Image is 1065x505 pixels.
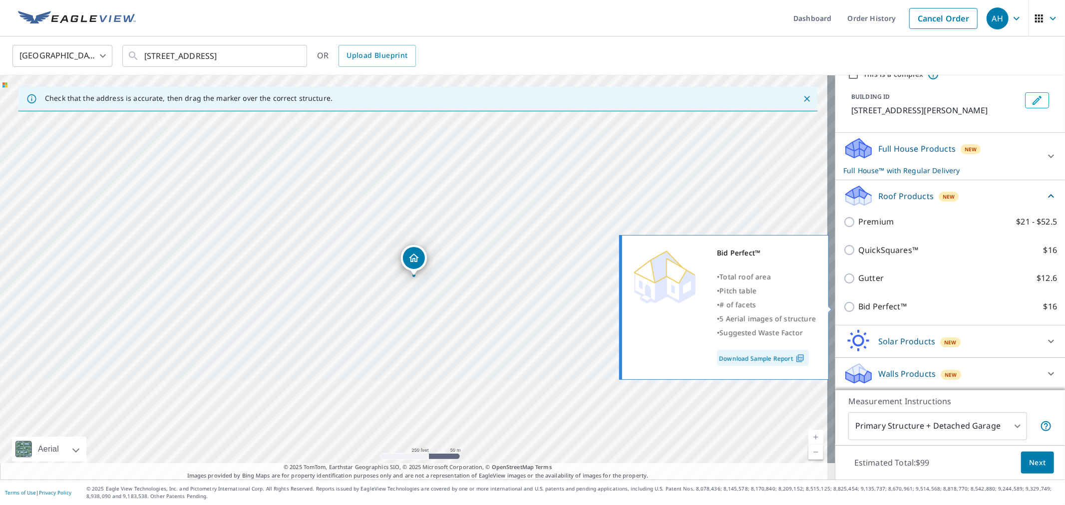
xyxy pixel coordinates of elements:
a: Upload Blueprint [339,45,415,67]
span: 5 Aerial images of structure [719,314,816,323]
p: Solar Products [878,335,935,347]
span: New [945,371,957,379]
button: Close [800,92,813,105]
div: • [717,326,816,340]
a: Privacy Policy [39,489,71,496]
div: AH [987,7,1009,29]
div: [GEOGRAPHIC_DATA] [12,42,112,70]
div: Aerial [35,437,62,462]
div: Walls ProductsNew [843,362,1057,386]
span: Total roof area [719,272,771,281]
p: Estimated Total: $99 [846,452,938,474]
span: Your report will include the primary structure and a detached garage if one exists. [1040,420,1052,432]
input: Search by address or latitude-longitude [144,42,287,70]
div: • [717,298,816,312]
p: $16 [1044,300,1057,313]
p: [STREET_ADDRESS][PERSON_NAME] [851,104,1021,116]
div: • [717,270,816,284]
a: OpenStreetMap [492,463,534,471]
p: $21 - $52.5 [1016,216,1057,228]
div: Solar ProductsNew [843,329,1057,353]
p: Check that the address is accurate, then drag the marker over the correct structure. [45,94,333,103]
a: Cancel Order [909,8,978,29]
p: Roof Products [878,190,934,202]
p: $16 [1044,244,1057,256]
div: • [717,312,816,326]
a: Terms of Use [5,489,36,496]
a: Terms [535,463,552,471]
p: Full House™ with Regular Delivery [843,165,1039,176]
img: EV Logo [18,11,136,26]
p: © 2025 Eagle View Technologies, Inc. and Pictometry International Corp. All Rights Reserved. Repo... [86,485,1060,500]
span: Upload Blueprint [347,49,407,62]
span: © 2025 TomTom, Earthstar Geographics SIO, © 2025 Microsoft Corporation, © [284,463,552,472]
span: New [965,145,977,153]
p: | [5,490,71,496]
div: OR [317,45,416,67]
a: Download Sample Report [717,350,809,366]
p: Premium [858,216,894,228]
p: Measurement Instructions [848,395,1052,407]
div: • [717,284,816,298]
a: Current Level 17, Zoom In [808,430,823,445]
div: Bid Perfect™ [717,246,816,260]
span: Next [1029,457,1046,469]
p: Gutter [858,272,884,284]
span: Pitch table [719,286,756,295]
span: New [944,338,957,346]
button: Edit building 1 [1025,92,1049,108]
img: Pdf Icon [793,354,807,363]
p: Full House Products [878,143,956,155]
div: Primary Structure + Detached Garage [848,412,1027,440]
p: $12.6 [1037,272,1057,284]
p: BUILDING ID [851,92,890,101]
a: Current Level 17, Zoom Out [808,445,823,460]
p: QuickSquares™ [858,244,918,256]
div: Full House ProductsNewFull House™ with Regular Delivery [843,137,1057,176]
button: Next [1021,452,1054,474]
p: Walls Products [878,368,936,380]
img: Premium [630,246,700,306]
span: New [943,193,955,201]
span: # of facets [719,300,756,309]
div: Roof ProductsNew [843,184,1057,208]
span: Suggested Waste Factor [719,328,803,337]
div: Dropped pin, building 1, Residential property, 7723 60th Dr NE Marysville, WA 98270 [401,245,427,276]
p: Bid Perfect™ [858,300,907,313]
div: Aerial [12,437,86,462]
